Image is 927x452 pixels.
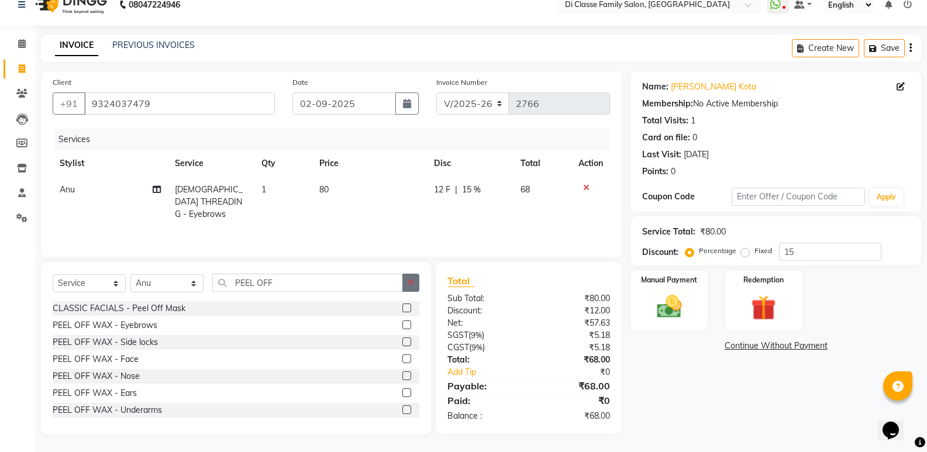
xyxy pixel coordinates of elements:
[642,226,695,238] div: Service Total:
[261,184,266,195] span: 1
[529,379,619,393] div: ₹68.00
[60,184,75,195] span: Anu
[319,184,329,195] span: 80
[112,40,195,50] a: PREVIOUS INVOICES
[642,165,668,178] div: Points:
[642,98,693,110] div: Membership:
[864,39,905,57] button: Save
[878,405,915,440] iframe: chat widget
[671,165,676,178] div: 0
[691,115,695,127] div: 1
[699,246,736,256] label: Percentage
[53,404,162,416] div: PEEL OFF WAX - Underarms
[571,150,610,177] th: Action
[53,336,158,349] div: PEEL OFF WAX - Side locks
[212,274,403,292] input: Search or Scan
[53,150,168,177] th: Stylist
[642,115,688,127] div: Total Visits:
[175,184,243,219] span: [DEMOGRAPHIC_DATA] THREADING - Eyebrows
[168,150,254,177] th: Service
[700,226,726,238] div: ₹80.00
[53,319,157,332] div: PEEL OFF WAX - Eyebrows
[462,184,481,196] span: 15 %
[439,354,529,366] div: Total:
[870,188,903,206] button: Apply
[642,81,668,93] div: Name:
[312,150,428,177] th: Price
[514,150,571,177] th: Total
[254,150,312,177] th: Qty
[754,246,772,256] label: Fixed
[439,341,529,354] div: ( )
[53,370,140,382] div: PEEL OFF WAX - Nose
[434,184,450,196] span: 12 F
[84,92,275,115] input: Search by Name/Mobile/Email/Code
[692,132,697,144] div: 0
[642,246,678,258] div: Discount:
[53,77,71,88] label: Client
[529,354,619,366] div: ₹68.00
[633,340,919,352] a: Continue Without Payment
[732,188,865,206] input: Enter Offer / Coupon Code
[53,353,139,365] div: PEEL OFF WAX - Face
[529,305,619,317] div: ₹12.00
[529,341,619,354] div: ₹5.18
[642,132,690,144] div: Card on file:
[471,330,482,340] span: 9%
[684,149,709,161] div: [DATE]
[439,410,529,422] div: Balance :
[439,317,529,329] div: Net:
[439,292,529,305] div: Sub Total:
[439,329,529,341] div: ( )
[53,92,85,115] button: +91
[521,184,530,195] span: 68
[529,329,619,341] div: ₹5.18
[743,292,784,323] img: _gift.svg
[743,275,784,285] label: Redemption
[439,366,544,378] a: Add Tip
[792,39,859,57] button: Create New
[529,394,619,408] div: ₹0
[53,302,185,315] div: CLASSIC FACIALS - Peel Off Mask
[447,330,468,340] span: SGST
[544,366,619,378] div: ₹0
[427,150,514,177] th: Disc
[471,343,483,352] span: 9%
[436,77,487,88] label: Invoice Number
[642,191,731,203] div: Coupon Code
[529,410,619,422] div: ₹68.00
[447,342,469,353] span: CGST
[529,317,619,329] div: ₹57.63
[642,98,909,110] div: No Active Membership
[55,35,98,56] a: INVOICE
[529,292,619,305] div: ₹80.00
[53,387,137,399] div: PEEL OFF WAX - Ears
[455,184,457,196] span: |
[292,77,308,88] label: Date
[439,379,529,393] div: Payable:
[671,81,756,93] a: [PERSON_NAME] Kota
[439,305,529,317] div: Discount:
[641,275,697,285] label: Manual Payment
[642,149,681,161] div: Last Visit:
[54,129,619,150] div: Services
[649,292,690,321] img: _cash.svg
[439,394,529,408] div: Paid:
[447,275,474,287] span: Total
